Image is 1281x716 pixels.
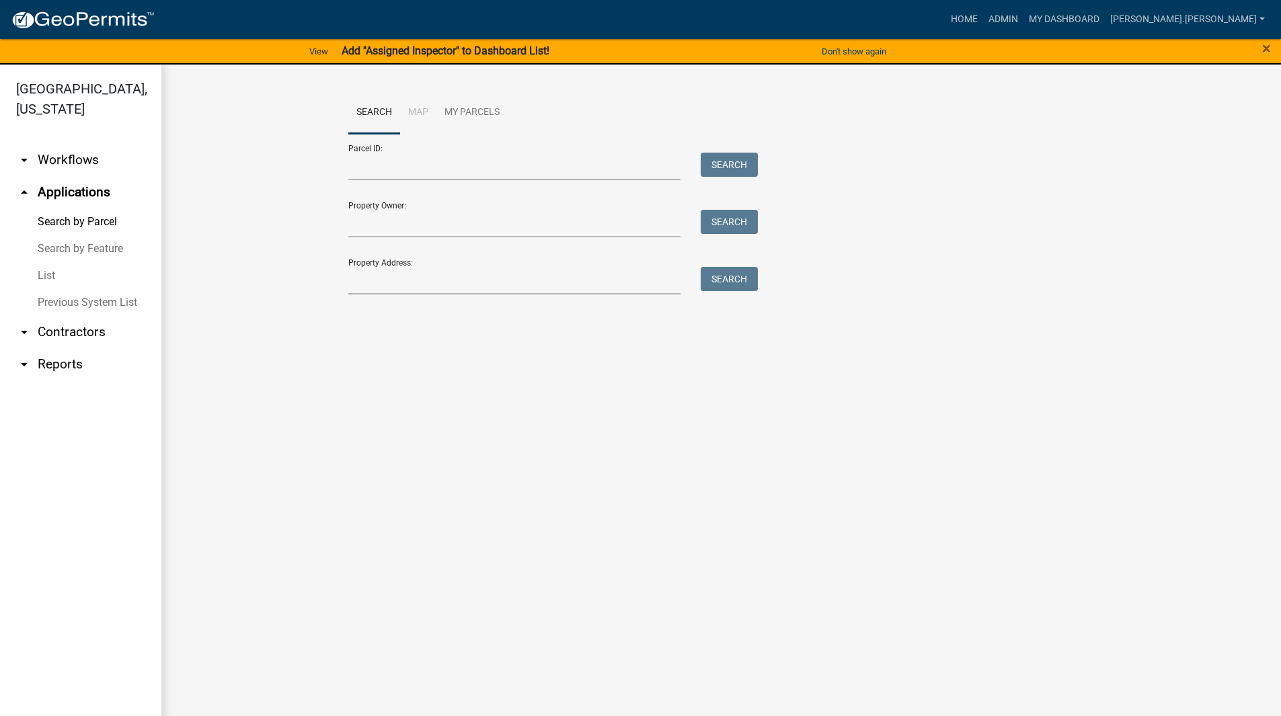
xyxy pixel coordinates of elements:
a: My Parcels [436,91,508,134]
strong: Add "Assigned Inspector" to Dashboard List! [342,44,549,57]
a: Admin [983,7,1023,32]
a: [PERSON_NAME].[PERSON_NAME] [1105,7,1270,32]
i: arrow_drop_up [16,184,32,200]
a: Home [945,7,983,32]
a: View [304,40,334,63]
span: × [1262,39,1271,58]
i: arrow_drop_down [16,152,32,168]
a: Search [348,91,400,134]
button: Search [701,210,758,234]
button: Search [701,267,758,291]
i: arrow_drop_down [16,324,32,340]
button: Close [1262,40,1271,56]
i: arrow_drop_down [16,356,32,372]
button: Search [701,153,758,177]
button: Don't show again [816,40,892,63]
a: My Dashboard [1023,7,1105,32]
